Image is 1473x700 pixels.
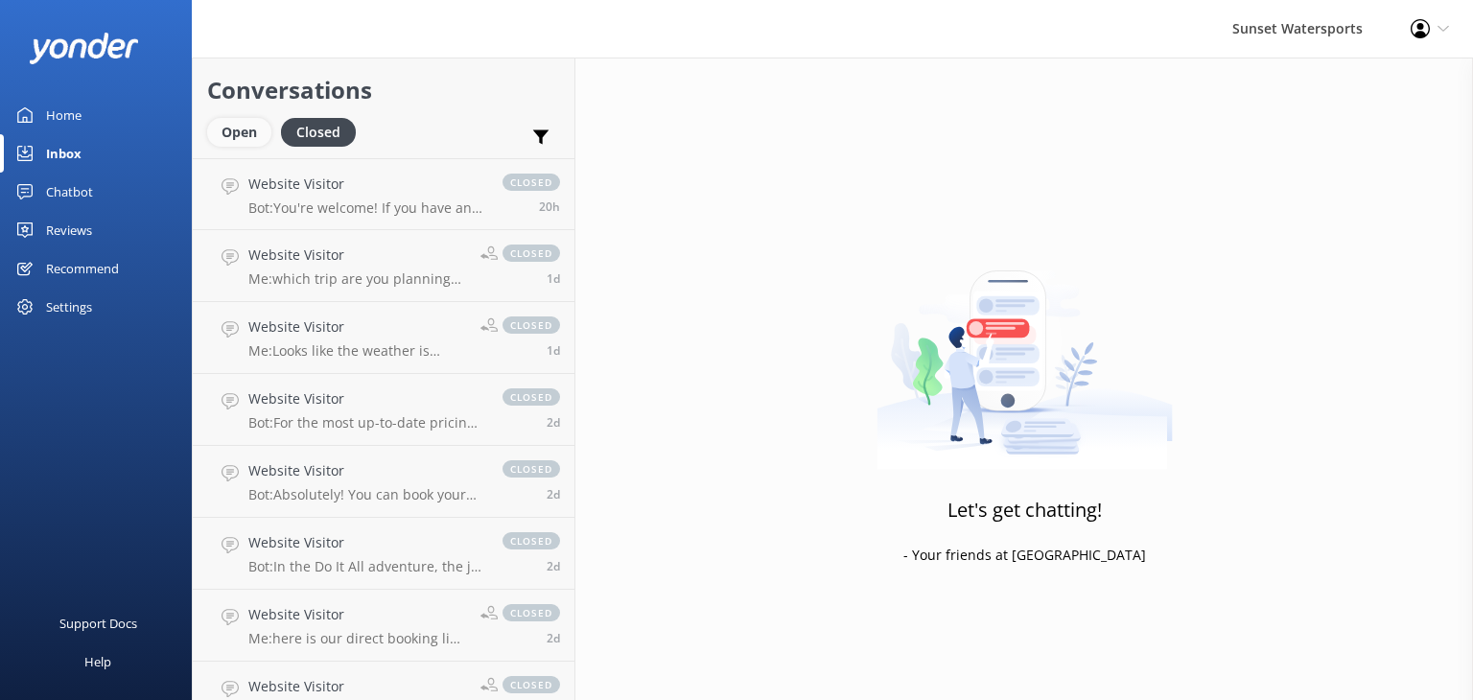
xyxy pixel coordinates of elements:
span: Sep 26 2025 11:06am (UTC -05:00) America/Cancun [539,198,560,215]
h4: Website Visitor [248,532,483,553]
span: closed [503,316,560,334]
span: Sep 25 2025 12:16am (UTC -05:00) America/Cancun [547,486,560,502]
span: Sep 25 2025 12:03pm (UTC -05:00) America/Cancun [547,270,560,287]
div: Help [84,642,111,681]
h4: Website Visitor [248,174,483,195]
div: Open [207,118,271,147]
a: Website VisitorMe:which trip are you planning to do?closed1d [193,230,574,302]
a: Open [207,121,281,142]
div: Inbox [46,134,82,173]
p: - Your friends at [GEOGRAPHIC_DATA] [903,545,1146,566]
h4: Website Visitor [248,460,483,481]
h4: Website Visitor [248,316,466,338]
span: closed [503,604,560,621]
h4: Website Visitor [248,604,466,625]
p: Bot: Absolutely! You can book your desired trip and date by visiting [URL][DOMAIN_NAME]. We opera... [248,486,483,503]
div: Home [46,96,82,134]
span: closed [503,460,560,478]
span: closed [503,388,560,406]
a: Website VisitorBot:You're welcome! If you have any more questions, feel free to ask. Enjoy your d... [193,158,574,230]
a: Website VisitorMe:Looks like the weather is great all week! Only unavailable date is going to be ... [193,302,574,374]
img: artwork of a man stealing a conversation from at giant smartphone [877,230,1173,470]
h4: Website Visitor [248,245,466,266]
h3: Let's get chatting! [947,495,1102,525]
p: Me: here is our direct booking link for our most up-to-date prices and savings - [URL][DOMAIN_NAME] [248,630,466,647]
span: closed [503,676,560,693]
span: closed [503,174,560,191]
span: Sep 25 2025 08:23am (UTC -05:00) America/Cancun [547,342,560,359]
a: Website VisitorBot:In the Do It All adventure, the jet ski portion includes about 15-20 minutes o... [193,518,574,590]
div: Reviews [46,211,92,249]
p: Bot: In the Do It All adventure, the jet ski portion includes about 15-20 minutes of freestyle ri... [248,558,483,575]
span: closed [503,532,560,549]
h4: Website Visitor [248,388,483,409]
img: yonder-white-logo.png [29,33,139,64]
a: Website VisitorMe:here is our direct booking link for our most up-to-date prices and savings - [U... [193,590,574,662]
span: closed [503,245,560,262]
span: Sep 24 2025 07:49pm (UTC -05:00) America/Cancun [547,630,560,646]
p: Bot: You're welcome! If you have any more questions, feel free to ask. Enjoy your day! [248,199,483,217]
a: Closed [281,121,365,142]
span: Sep 24 2025 11:33pm (UTC -05:00) America/Cancun [547,558,560,574]
p: Bot: For the most up-to-date pricing for individual tours, please visit our booking page at [URL]... [248,414,483,432]
div: Settings [46,288,92,326]
p: Me: Looks like the weather is great all week! Only unavailable date is going to be [DATE] but any... [248,342,466,360]
div: Closed [281,118,356,147]
div: Chatbot [46,173,93,211]
span: Sep 25 2025 01:40am (UTC -05:00) America/Cancun [547,414,560,431]
a: Website VisitorBot:Absolutely! You can book your desired trip and date by visiting [URL][DOMAIN_N... [193,446,574,518]
div: Recommend [46,249,119,288]
p: Me: which trip are you planning to do? [248,270,466,288]
div: Support Docs [59,604,137,642]
h4: Website Visitor [248,676,466,697]
h2: Conversations [207,72,560,108]
a: Website VisitorBot:For the most up-to-date pricing for individual tours, please visit our booking... [193,374,574,446]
